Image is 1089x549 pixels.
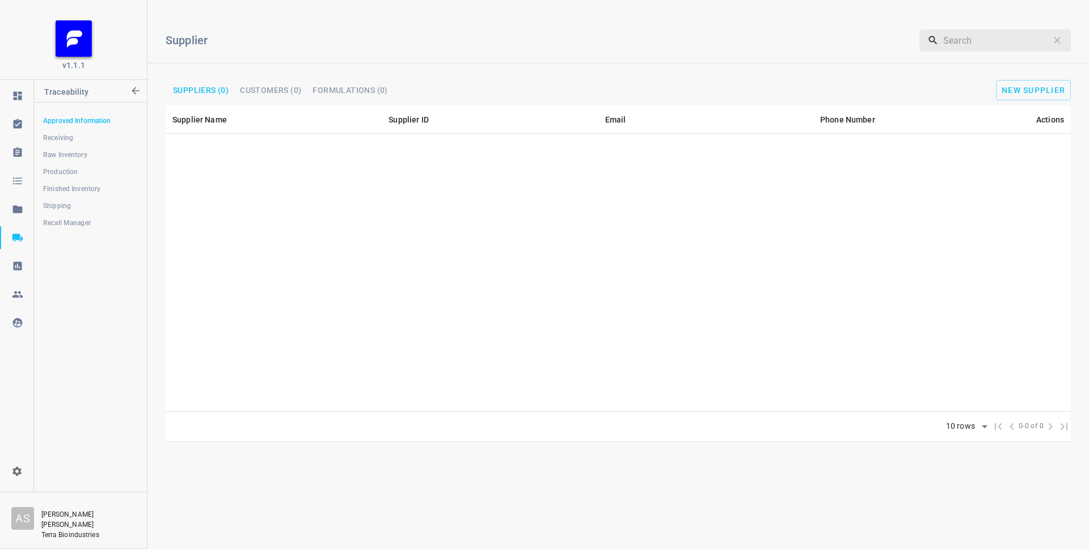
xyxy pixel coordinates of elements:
span: v1.1.1 [62,60,85,71]
span: Approved Information [43,115,137,126]
span: Phone Number [820,113,890,126]
span: Supplier ID [389,113,444,126]
span: Formulations (0) [313,86,387,94]
span: Finished Inventory [43,183,137,195]
span: Last Page [1057,420,1071,433]
button: add [996,80,1071,100]
div: A S [11,507,34,530]
span: Production [43,166,137,178]
p: [PERSON_NAME] [PERSON_NAME] [41,509,136,530]
span: Previous Page [1005,420,1019,433]
span: Recall Manager [43,217,137,229]
span: Suppliers (0) [173,86,229,94]
span: New Supplier [1002,86,1065,95]
a: Production [34,161,146,183]
span: Receiving [43,132,137,143]
span: Raw Inventory [43,149,137,161]
div: Supplier ID [389,113,429,126]
span: Next Page [1044,420,1057,433]
span: Shipping [43,200,137,212]
div: Phone Number [820,113,875,126]
span: Email [605,113,641,126]
span: 0-0 of 0 [1019,421,1044,432]
button: Customers (0) [235,83,306,98]
h6: Supplier [166,31,757,49]
button: Formulations (0) [308,83,392,98]
div: Supplier Name [172,113,227,126]
span: Supplier Name [172,113,242,126]
button: Suppliers (0) [168,83,233,98]
div: 10 rows [939,418,991,435]
div: Email [605,113,626,126]
svg: Search [927,35,939,46]
p: Traceability [44,80,129,107]
img: FB_Logo_Reversed_RGB_Icon.895fbf61.png [56,20,92,57]
span: Customers (0) [240,86,301,94]
a: Raw Inventory [34,143,146,166]
a: Approved Information [34,109,146,132]
span: First Page [991,420,1005,433]
p: Terra Bioindustries [41,530,132,540]
input: Search [943,29,1047,52]
a: Receiving [34,126,146,149]
a: Recall Manager [34,212,146,234]
a: Finished Inventory [34,178,146,200]
div: 10 rows [943,421,978,431]
a: Shipping [34,195,146,217]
